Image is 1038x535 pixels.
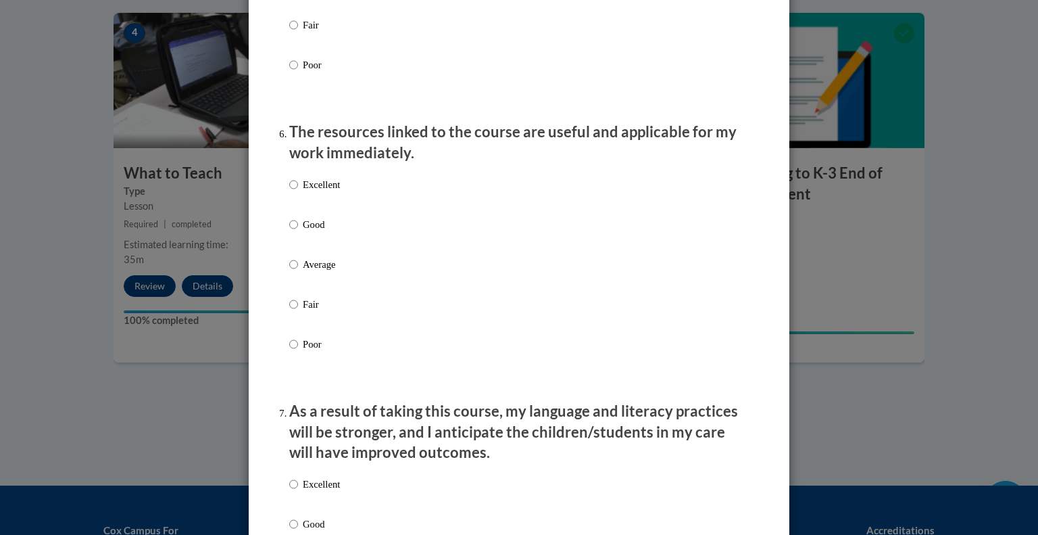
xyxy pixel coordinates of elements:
[303,57,340,72] p: Poor
[303,18,340,32] p: Fair
[289,401,749,463] p: As a result of taking this course, my language and literacy practices will be stronger, and I ant...
[303,517,340,532] p: Good
[289,257,298,272] input: Average
[303,217,340,232] p: Good
[303,257,340,272] p: Average
[289,517,298,532] input: Good
[289,297,298,312] input: Fair
[289,177,298,192] input: Excellent
[303,477,340,492] p: Excellent
[289,18,298,32] input: Fair
[303,177,340,192] p: Excellent
[289,122,749,164] p: The resources linked to the course are useful and applicable for my work immediately.
[289,337,298,352] input: Poor
[303,337,340,352] p: Poor
[289,477,298,492] input: Excellent
[289,217,298,232] input: Good
[303,297,340,312] p: Fair
[289,57,298,72] input: Poor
